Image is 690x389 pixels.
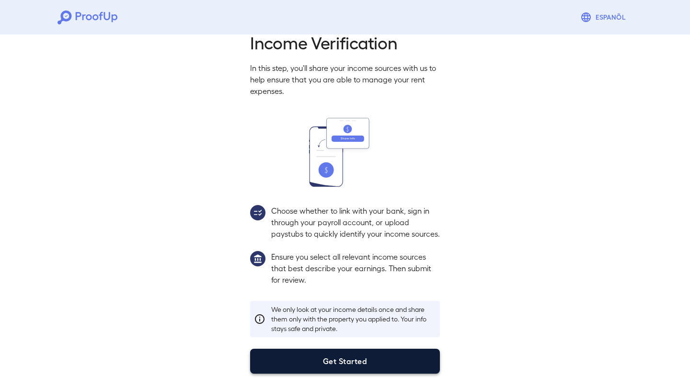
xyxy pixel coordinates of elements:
p: Choose whether to link with your bank, sign in through your payroll account, or upload paystubs t... [271,205,440,240]
img: transfer_money.svg [309,118,381,187]
button: Espanõl [576,8,632,27]
img: group2.svg [250,205,265,220]
button: Get Started [250,349,440,374]
img: group1.svg [250,251,265,266]
h2: Income Verification [250,32,440,53]
p: In this step, you'll share your income sources with us to help ensure that you are able to manage... [250,62,440,97]
p: We only look at your income details once and share them only with the property you applied to. Yo... [271,305,436,333]
p: Ensure you select all relevant income sources that best describe your earnings. Then submit for r... [271,251,440,286]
